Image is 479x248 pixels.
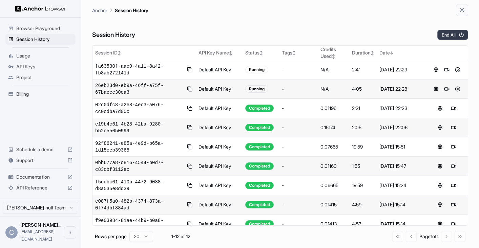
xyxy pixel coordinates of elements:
[95,63,183,76] span: fa63530f-aac9-4a11-8a42-fb8ab272141d
[320,201,347,208] div: 0.01415
[95,179,183,192] span: f5edbc01-410b-4472-9088-d8a535e8dd39
[419,233,438,240] div: Page 1 of 1
[245,162,274,170] div: Completed
[16,25,73,32] span: Browser Playground
[245,49,276,56] div: Status
[320,66,347,73] div: N/A
[379,66,423,73] div: [DATE] 22:29
[390,50,393,55] span: ↓
[115,7,148,14] p: Session History
[379,163,423,170] div: [DATE] 15:47
[196,157,243,176] td: Default API Key
[282,143,315,150] div: -
[245,105,274,112] div: Completed
[5,155,76,166] div: Support
[245,201,274,208] div: Completed
[379,182,423,189] div: [DATE] 15:24
[282,66,315,73] div: -
[437,30,468,40] button: End All
[95,82,183,96] span: 26eb23d0-eb9a-46ff-a75f-67baecc30ea3
[259,50,263,55] span: ↕
[245,143,274,151] div: Completed
[16,146,65,153] span: Schedule a demo
[245,66,268,73] div: Running
[196,118,243,137] td: Default API Key
[320,105,347,112] div: 0.01196
[352,221,374,227] div: 4:57
[16,52,73,59] span: Usage
[92,6,148,14] nav: breadcrumb
[379,86,423,92] div: [DATE] 22:28
[118,50,121,55] span: ↕
[16,174,65,180] span: Documentation
[95,140,183,154] span: 92f86241-e85a-4e9d-b65a-1d15ceb39365
[320,86,347,92] div: N/A
[282,163,315,170] div: -
[282,86,315,92] div: -
[20,222,61,228] span: Charlie Jones null
[196,99,243,118] td: Default API Key
[245,85,268,93] div: Running
[282,105,315,112] div: -
[292,50,296,55] span: ↕
[196,215,243,234] td: Default API Key
[95,198,183,211] span: e087f5a0-482b-4374-873a-0f74dbf884ad
[196,176,243,195] td: Default API Key
[282,182,315,189] div: -
[92,30,135,40] h6: Session History
[379,221,423,227] div: [DATE] 15:14
[282,49,315,56] div: Tags
[64,226,76,239] button: Open menu
[245,124,274,131] div: Completed
[352,201,374,208] div: 4:59
[320,124,347,131] div: 0.15174
[282,221,315,227] div: -
[320,221,347,227] div: 0.01413
[16,74,73,81] span: Project
[379,124,423,131] div: [DATE] 22:06
[20,229,55,242] span: ctwj88@gmail.com
[320,46,347,60] div: Credits Used
[92,7,107,14] p: Anchor
[196,195,243,215] td: Default API Key
[282,124,315,131] div: -
[16,63,73,70] span: API Keys
[229,50,232,55] span: ↕
[95,217,183,231] span: f9e03984-81ae-44b9-b0a8-0ceb0049c2cc
[5,172,76,182] div: Documentation
[352,124,374,131] div: 2:05
[16,157,65,164] span: Support
[5,144,76,155] div: Schedule a demo
[5,34,76,45] div: Session History
[164,233,198,240] div: 1-12 of 12
[196,80,243,99] td: Default API Key
[5,61,76,72] div: API Keys
[352,105,374,112] div: 2:21
[95,159,183,173] span: 0bb677a8-c816-4544-b0d7-c83dbf3112ec
[352,86,374,92] div: 4:05
[5,226,18,239] div: C
[320,182,347,189] div: 0.06665
[245,220,274,228] div: Completed
[371,50,374,55] span: ↕
[379,143,423,150] div: [DATE] 15:51
[352,182,374,189] div: 19:59
[16,184,65,191] span: API Reference
[245,182,274,189] div: Completed
[332,54,335,59] span: ↕
[282,201,315,208] div: -
[5,89,76,99] div: Billing
[5,72,76,83] div: Project
[5,50,76,61] div: Usage
[95,49,193,56] div: Session ID
[379,49,423,56] div: Date
[5,23,76,34] div: Browser Playground
[196,60,243,80] td: Default API Key
[16,91,73,97] span: Billing
[352,163,374,170] div: 1:55
[199,49,240,56] div: API Key Name
[95,233,127,240] p: Rows per page
[352,143,374,150] div: 19:59
[196,137,243,157] td: Default API Key
[16,36,73,43] span: Session History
